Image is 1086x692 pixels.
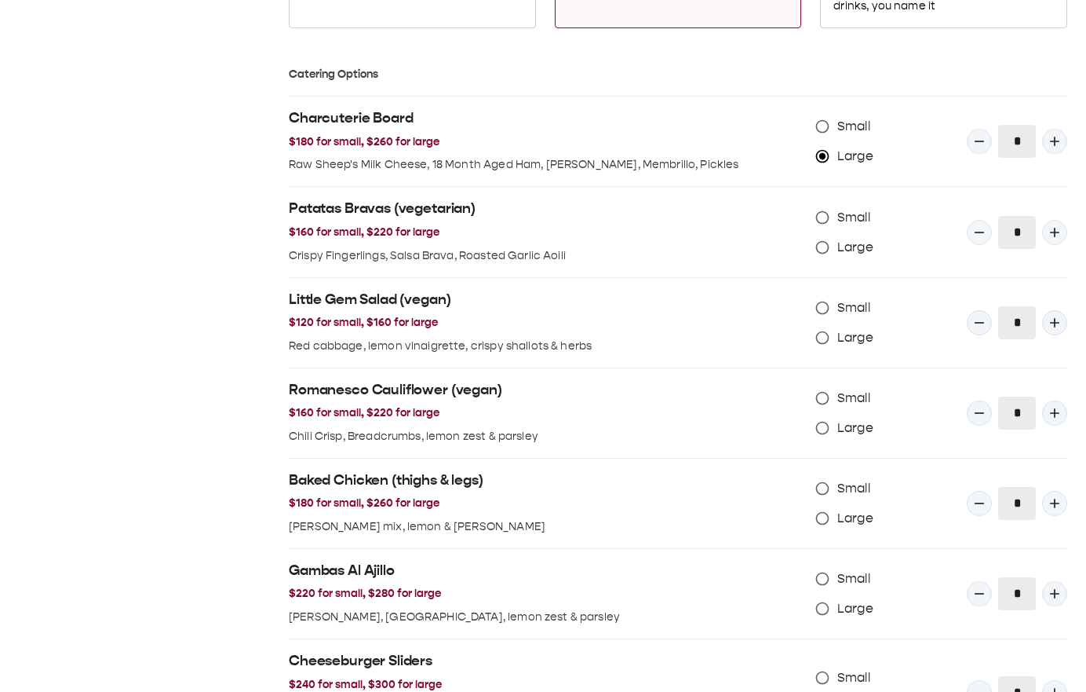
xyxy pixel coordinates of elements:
span: Large [837,147,873,166]
span: Large [837,599,873,618]
span: Small [837,298,870,317]
div: Quantity Input [967,112,1067,171]
div: Quantity Input [967,383,1067,443]
p: Chili Crisp, Breadcrumbs, lemon zest & parsley [289,428,804,445]
span: Small [837,479,870,498]
p: [PERSON_NAME] mix, lemon & [PERSON_NAME] [289,518,804,536]
span: Large [837,238,873,257]
h3: $160 for small, $220 for large [289,405,804,422]
h3: $180 for small, $260 for large [289,495,804,512]
span: Large [837,328,873,347]
span: Large [837,419,873,438]
h3: $120 for small, $160 for large [289,314,804,331]
div: Quantity Input [967,293,1067,353]
h2: Baked Chicken (thighs & legs) [289,471,804,490]
span: Small [837,389,870,408]
p: Crispy Fingerlings, Salsa Brava, Roasted Garlic Aoili [289,247,804,265]
h2: Cheeseburger Sliders [289,652,804,671]
span: Small [837,208,870,227]
span: Small [837,569,870,588]
h2: Romanesco Cauliflower (vegan) [289,381,804,400]
h2: Patatas Bravas (vegetarian) [289,200,804,218]
h2: Little Gem Salad (vegan) [289,291,804,309]
p: Red cabbage, lemon vinaigrette, crispy shallots & herbs [289,338,804,355]
div: Quantity Input [967,203,1067,262]
div: Quantity Input [967,564,1067,624]
h2: Gambas Al Ajillo [289,562,804,580]
p: [PERSON_NAME], [GEOGRAPHIC_DATA], lemon zest & parsley [289,609,804,626]
span: Small [837,117,870,136]
h3: $160 for small, $220 for large [289,224,804,241]
h3: Catering Options [289,66,1067,83]
div: Quantity Input [967,474,1067,533]
span: Large [837,509,873,528]
span: Small [837,668,870,687]
p: Raw Sheep's Milk Cheese, 18 Month Aged Ham, [PERSON_NAME], Membrillo, Pickles [289,156,804,174]
h3: $180 for small, $260 for large [289,134,804,151]
h2: Charcuterie Board [289,109,804,128]
h3: $220 for small, $280 for large [289,585,804,602]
